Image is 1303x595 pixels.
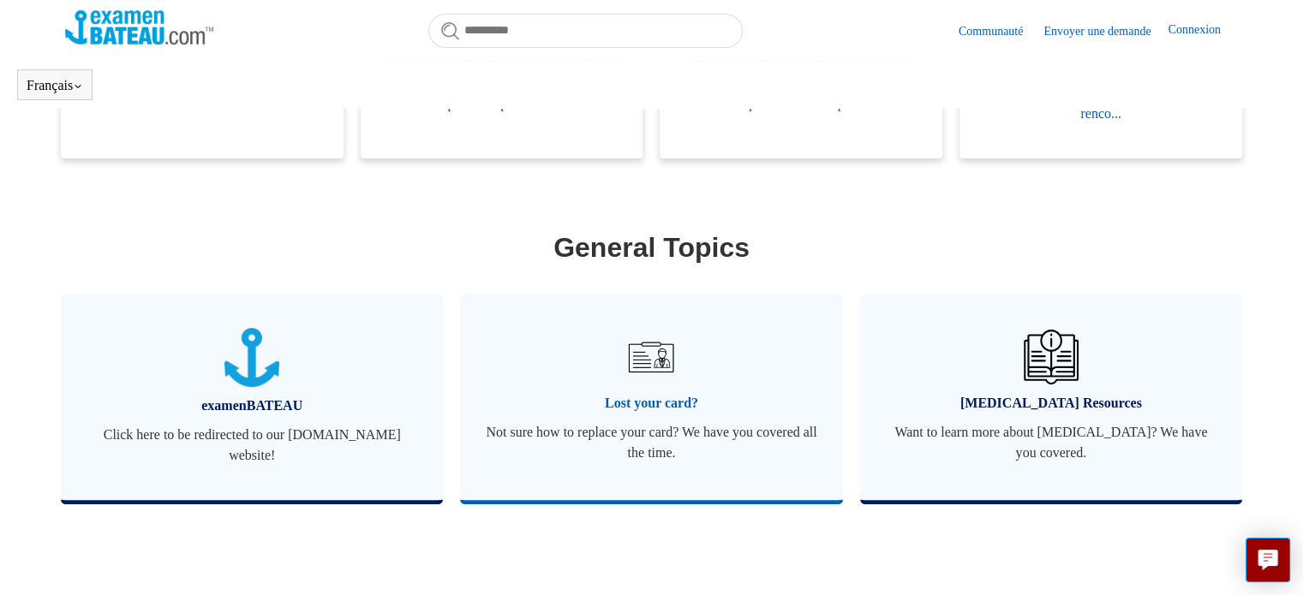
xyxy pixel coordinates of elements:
img: Page d’accueil du Centre d’aide Examen Bateau [65,10,213,45]
button: Live chat [1246,538,1290,582]
a: Lost your card? Not sure how to replace your card? We have you covered all the time. [460,294,842,500]
a: Connexion [1168,21,1237,41]
span: [MEDICAL_DATA] Resources [886,393,1216,414]
img: 01JHREV2E6NG3DHE8VTG8QH796 [1024,330,1079,384]
a: Envoyer une demande [1043,22,1168,40]
span: Lost your card? [486,393,816,414]
input: Rechercher [428,14,743,48]
a: [MEDICAL_DATA] Resources Want to learn more about [MEDICAL_DATA]? We have you covered. [860,294,1242,500]
a: Communauté [959,22,1040,40]
h1: General Topics [65,227,1238,268]
button: Français [27,78,83,93]
img: 01JTNN85WSQ5FQ6HNXPDSZ7SRA [224,328,279,387]
span: Click here to be redirected to our [DOMAIN_NAME] website! [87,425,417,466]
span: Not sure how to replace your card? We have you covered all the time. [486,422,816,463]
a: examenBATEAU Click here to be redirected to our [DOMAIN_NAME] website! [61,294,443,500]
span: examenBATEAU [87,396,417,416]
img: 01JRG6G4NA4NJ1BVG8MJM761YH [621,327,681,387]
span: Want to learn more about [MEDICAL_DATA]? We have you covered. [886,422,1216,463]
